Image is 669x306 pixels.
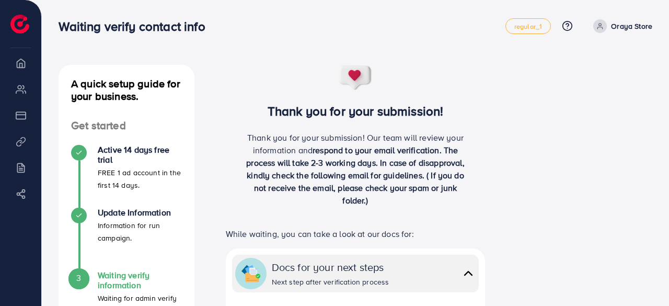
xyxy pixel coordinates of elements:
p: While waiting, you can take a look at our docs for: [226,228,486,240]
span: respond to your email verification. The process will take 2-3 working days. In case of disapprova... [246,144,464,206]
p: Thank you for your submission! Our team will review your information and [240,131,471,207]
div: Docs for your next steps [272,259,389,275]
span: regular_1 [514,23,542,30]
p: Information for run campaign. [98,219,182,244]
img: success [338,65,373,91]
h4: Active 14 days free trial [98,145,182,165]
h3: Waiting verify contact info [59,19,213,34]
span: 3 [76,272,81,284]
p: FREE 1 ad account in the first 14 days. [98,166,182,191]
h4: Update Information [98,208,182,218]
a: regular_1 [505,18,551,34]
div: Next step after verification process [272,277,389,287]
img: collapse [241,264,260,283]
h4: Get started [59,119,194,132]
li: Update Information [59,208,194,270]
a: Oraya Store [589,19,652,33]
li: Active 14 days free trial [59,145,194,208]
h4: Waiting verify information [98,270,182,290]
h3: Thank you for your submission! [211,104,500,119]
img: logo [10,15,29,33]
h4: A quick setup guide for your business. [59,77,194,103]
p: Oraya Store [611,20,652,32]
img: collapse [461,266,476,281]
